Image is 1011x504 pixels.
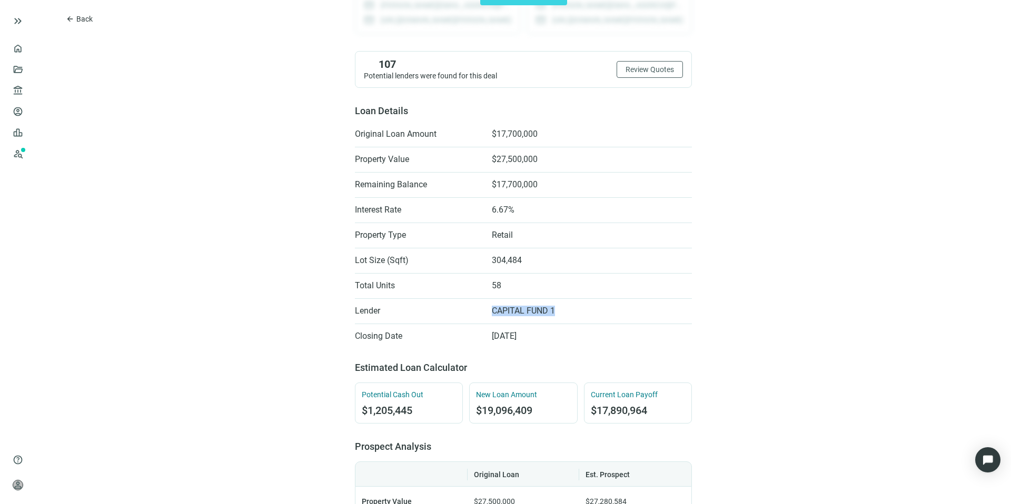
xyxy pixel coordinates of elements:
[76,15,93,23] span: Back
[355,205,481,215] span: Interest Rate
[13,480,23,490] span: person
[355,154,481,165] span: Property Value
[13,85,20,96] span: account_balance
[57,11,102,27] button: arrow_backBack
[492,331,517,341] span: [DATE]
[362,389,456,400] span: Potential Cash Out
[591,404,685,417] span: $17,890,964
[355,129,481,139] span: Original Loan Amount
[586,470,630,479] span: Est. Prospect
[476,404,570,417] span: $19,096,409
[474,470,519,479] span: Original Loan
[617,61,683,78] button: Review Quotes
[355,255,481,266] span: Lot Size (Sqft)
[975,447,1000,472] div: Open Intercom Messenger
[626,65,674,74] span: Review Quotes
[492,280,501,291] span: 58
[492,205,514,215] span: 6.67%
[492,306,555,316] span: CAPITAL FUND 1
[66,15,74,23] span: arrow_back
[492,154,538,165] span: $27,500,000
[13,455,23,465] span: help
[355,230,481,240] span: Property Type
[591,389,685,400] span: Current Loan Payoff
[355,441,431,452] span: Prospect Analysis
[355,179,481,190] span: Remaining Balance
[355,105,408,116] span: Loan Details
[492,129,538,139] span: $17,700,000
[492,179,538,190] span: $17,700,000
[355,331,481,341] span: Closing Date
[492,255,522,266] span: 304,484
[355,306,481,316] span: Lender
[355,280,481,291] span: Total Units
[364,72,497,80] span: Potential lenders were found for this deal
[379,58,396,70] span: 107
[362,404,456,417] span: $1,205,445
[492,230,513,240] span: Retail
[476,389,570,400] span: New Loan Amount
[355,362,467,373] span: Estimated Loan Calculator
[12,15,24,27] button: keyboard_double_arrow_right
